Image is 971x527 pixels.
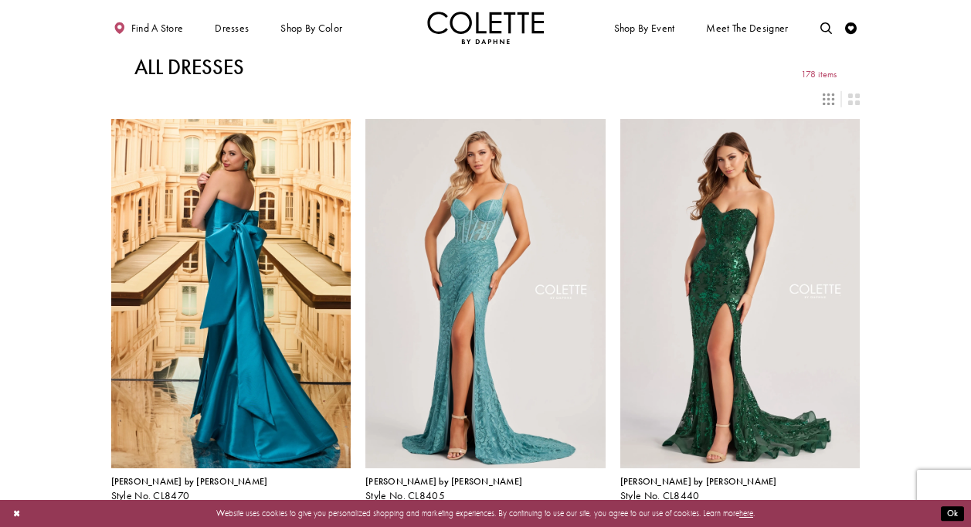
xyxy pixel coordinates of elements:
div: Colette by Daphne Style No. CL8440 [620,477,777,501]
button: Submit Dialog [941,506,964,521]
span: Style No. CL8470 [111,489,190,502]
span: Shop By Event [614,22,675,34]
h1: All Dresses [134,56,244,79]
span: Switch layout to 2 columns [848,93,860,105]
a: Toggle search [817,12,835,44]
a: Visit Colette by Daphne Style No. CL8405 Page [365,119,606,468]
a: Visit Home Page [427,12,545,44]
span: [PERSON_NAME] by [PERSON_NAME] [111,475,268,488]
span: [PERSON_NAME] by [PERSON_NAME] [365,475,522,488]
a: Find a store [111,12,186,44]
a: here [739,508,753,518]
span: Shop by color [278,12,345,44]
a: Meet the designer [704,12,792,44]
span: Meet the designer [706,22,788,34]
span: Style No. CL8405 [365,489,445,502]
span: Style No. CL8440 [620,489,700,502]
div: Colette by Daphne Style No. CL8405 [365,477,522,501]
span: Shop by color [280,22,342,34]
span: Switch layout to 3 columns [823,93,834,105]
span: 178 items [801,70,837,80]
a: Visit Colette by Daphne Style No. CL8470 Page [111,119,351,468]
span: [PERSON_NAME] by [PERSON_NAME] [620,475,777,488]
p: Website uses cookies to give you personalized shopping and marketing experiences. By continuing t... [84,505,887,521]
span: Find a store [131,22,184,34]
a: Check Wishlist [843,12,861,44]
a: Visit Colette by Daphne Style No. CL8440 Page [620,119,861,468]
span: Shop By Event [611,12,677,44]
span: Dresses [215,22,249,34]
span: Dresses [212,12,252,44]
button: Close Dialog [7,503,26,524]
div: Layout Controls [104,86,867,111]
div: Colette by Daphne Style No. CL8470 [111,477,268,501]
img: Colette by Daphne [427,12,545,44]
